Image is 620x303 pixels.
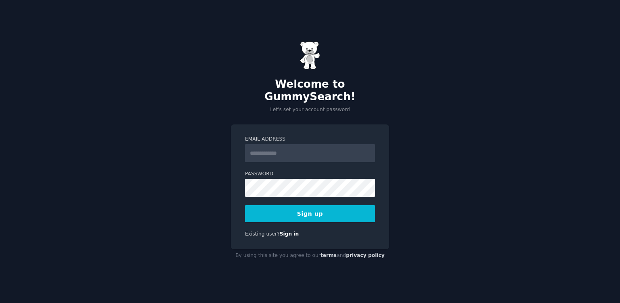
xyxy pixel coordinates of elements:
label: Email Address [245,136,375,143]
div: By using this site you agree to our and [231,249,389,262]
a: terms [320,253,337,258]
p: Let's set your account password [231,106,389,114]
a: Sign in [280,231,299,237]
span: Existing user? [245,231,280,237]
h2: Welcome to GummySearch! [231,78,389,103]
img: Gummy Bear [300,41,320,69]
button: Sign up [245,205,375,222]
a: privacy policy [346,253,385,258]
label: Password [245,170,375,178]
